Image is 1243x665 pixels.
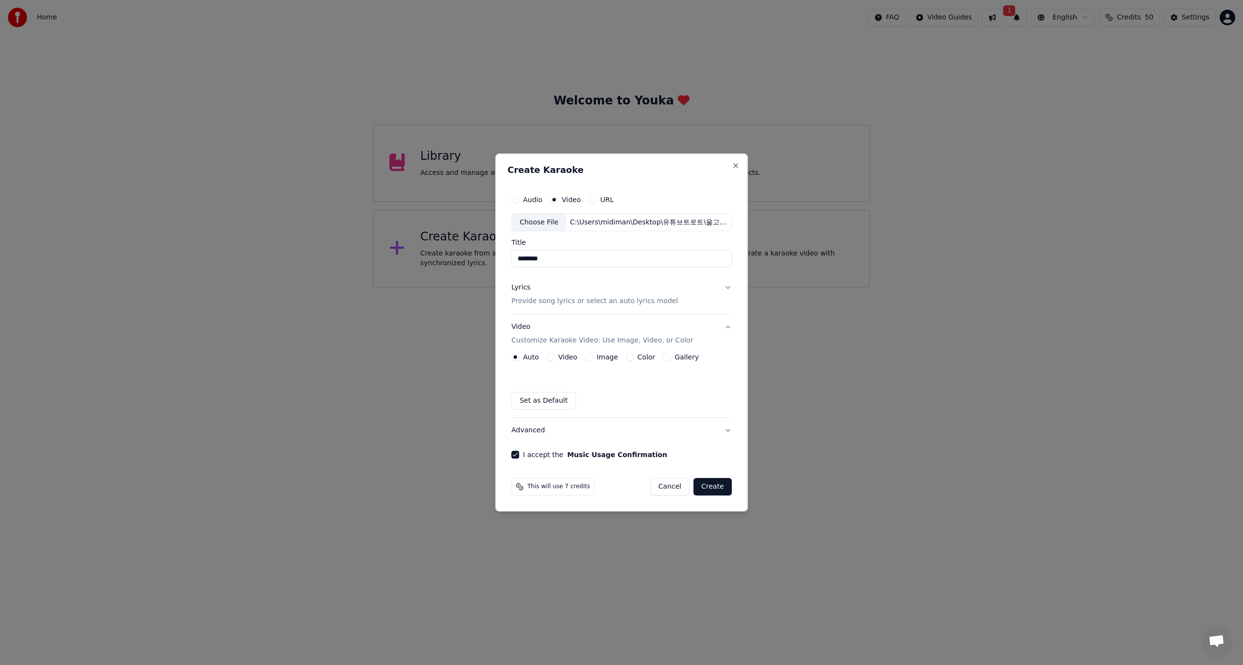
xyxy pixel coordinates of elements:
[562,196,581,203] label: Video
[566,218,731,227] div: C:\Users\midiman\Desktop\유튜브트로트\울고넘는박달재\울고넘는 박달재.mp4
[523,196,542,203] label: Audio
[600,196,614,203] label: URL
[650,478,689,495] button: Cancel
[523,451,667,458] label: I accept the
[597,354,618,360] label: Image
[511,392,576,409] button: Set as Default
[511,323,693,346] div: Video
[511,239,732,246] label: Title
[511,336,693,345] p: Customize Karaoke Video: Use Image, Video, or Color
[511,297,678,307] p: Provide song lyrics or select an auto lyrics model
[511,353,732,417] div: VideoCustomize Karaoke Video: Use Image, Video, or Color
[507,166,736,174] h2: Create Karaoke
[511,418,732,443] button: Advanced
[638,354,655,360] label: Color
[567,451,667,458] button: I accept the
[511,315,732,354] button: VideoCustomize Karaoke Video: Use Image, Video, or Color
[523,354,539,360] label: Auto
[674,354,699,360] label: Gallery
[511,283,530,293] div: Lyrics
[558,354,577,360] label: Video
[512,214,566,231] div: Choose File
[511,275,732,314] button: LyricsProvide song lyrics or select an auto lyrics model
[527,483,590,491] span: This will use 7 credits
[693,478,732,495] button: Create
